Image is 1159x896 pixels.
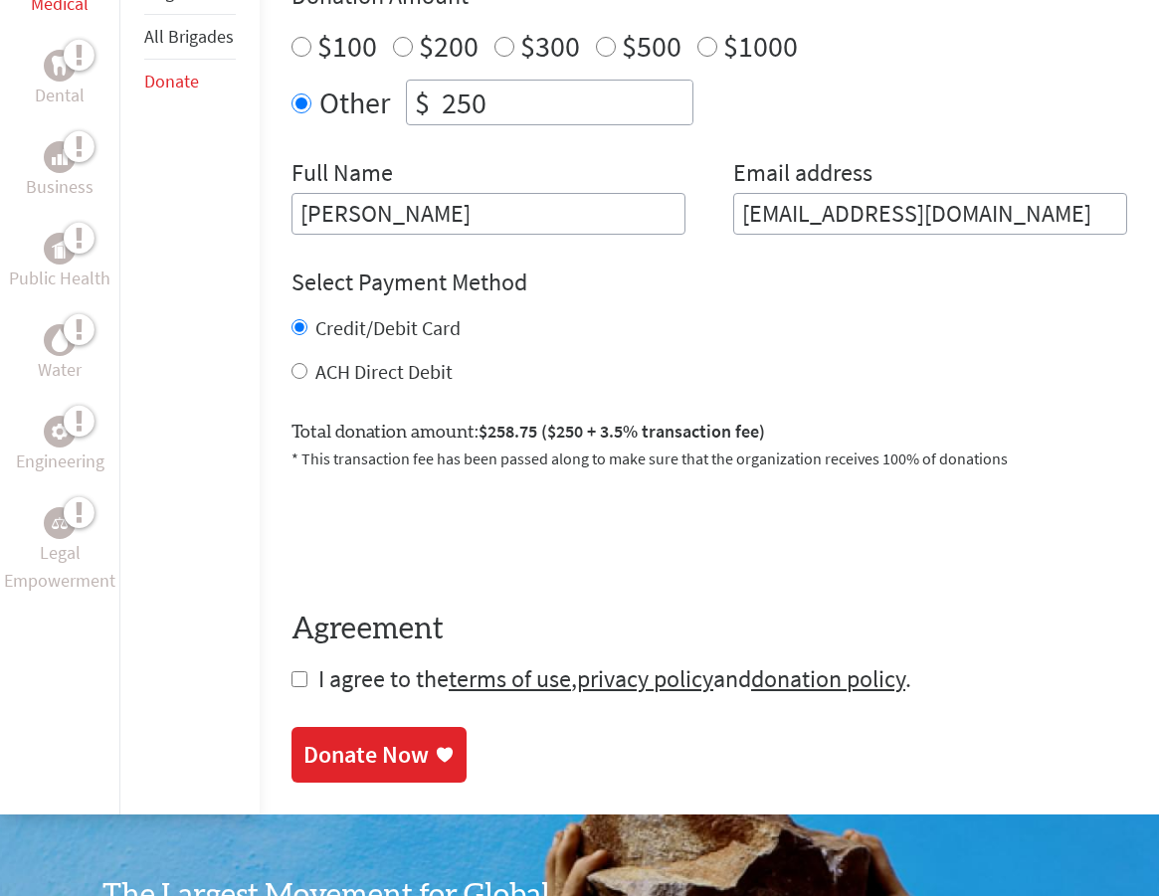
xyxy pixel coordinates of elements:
[4,507,115,595] a: Legal EmpowermentLegal Empowerment
[315,315,461,340] label: Credit/Debit Card
[291,494,594,572] iframe: reCAPTCHA
[317,27,377,65] label: $100
[291,193,685,235] input: Enter Full Name
[4,539,115,595] p: Legal Empowerment
[291,418,765,447] label: Total donation amount:
[44,141,76,173] div: Business
[52,239,68,259] img: Public Health
[751,663,905,694] a: donation policy
[35,50,85,109] a: DentalDental
[144,70,199,92] a: Donate
[438,81,692,124] input: Enter Amount
[9,233,110,292] a: Public HealthPublic Health
[44,50,76,82] div: Dental
[16,416,104,475] a: EngineeringEngineering
[44,324,76,356] div: Water
[407,81,438,124] div: $
[319,80,390,125] label: Other
[291,727,467,783] a: Donate Now
[577,663,713,694] a: privacy policy
[44,507,76,539] div: Legal Empowerment
[38,356,82,384] p: Water
[52,57,68,76] img: Dental
[52,149,68,165] img: Business
[26,173,94,201] p: Business
[44,233,76,265] div: Public Health
[520,27,580,65] label: $300
[52,329,68,352] img: Water
[303,739,429,771] div: Donate Now
[144,60,236,103] li: Donate
[9,265,110,292] p: Public Health
[723,27,798,65] label: $1000
[35,82,85,109] p: Dental
[449,663,571,694] a: terms of use
[52,424,68,440] img: Engineering
[479,420,765,443] span: $258.75 ($250 + 3.5% transaction fee)
[291,447,1127,470] p: * This transaction fee has been passed along to make sure that the organization receives 100% of ...
[38,324,82,384] a: WaterWater
[291,267,1127,298] h4: Select Payment Method
[622,27,681,65] label: $500
[419,27,479,65] label: $200
[44,416,76,448] div: Engineering
[733,193,1127,235] input: Your Email
[52,517,68,529] img: Legal Empowerment
[291,612,1127,647] h4: Agreement
[315,359,453,384] label: ACH Direct Debit
[144,25,234,48] a: All Brigades
[26,141,94,201] a: BusinessBusiness
[733,157,872,193] label: Email address
[291,157,393,193] label: Full Name
[16,448,104,475] p: Engineering
[144,15,236,60] li: All Brigades
[318,663,911,694] span: I agree to the , and .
